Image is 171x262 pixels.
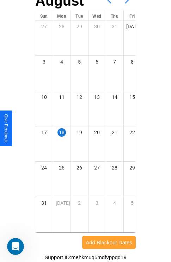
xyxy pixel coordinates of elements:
div: [DATE] [53,197,71,209]
div: 10 [35,91,53,103]
div: 28 [53,20,71,32]
div: 30 [88,20,106,32]
div: 5 [124,197,141,209]
button: Add Blackout Dates [82,236,136,249]
div: 3 [35,56,53,68]
div: 15 [124,91,141,103]
div: Give Feedback [4,114,8,143]
div: 20 [88,126,106,138]
div: 6 [88,56,106,68]
div: 29 [124,162,141,174]
div: Wed [88,10,106,20]
div: Tue [71,10,88,20]
div: 7 [106,56,123,68]
div: 31 [35,197,53,209]
div: 29 [71,20,88,32]
div: Fri [124,10,141,20]
div: 8 [124,56,141,68]
div: 14 [106,91,123,103]
div: 4 [106,197,123,209]
div: 19 [71,126,88,138]
div: 12 [71,91,88,103]
p: Support ID: mehkmuq5mdfvppqd19 [44,252,127,262]
div: Thu [106,10,123,20]
div: 18 [57,128,66,137]
div: 28 [106,162,123,174]
div: [DATE] [124,20,141,32]
div: 31 [106,20,123,32]
div: 4 [53,56,71,68]
div: 22 [124,126,141,138]
div: 17 [35,126,53,138]
div: 11 [53,91,71,103]
div: 27 [35,20,53,32]
div: 5 [71,56,88,68]
iframe: Intercom live chat [7,238,24,255]
div: Sun [35,10,53,20]
div: 13 [88,91,106,103]
div: 25 [53,162,71,174]
div: 21 [106,126,123,138]
div: 26 [71,162,88,174]
div: 27 [88,162,106,174]
div: 24 [35,162,53,174]
div: 2 [71,197,88,209]
div: Mon [53,10,71,20]
div: 3 [88,197,106,209]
